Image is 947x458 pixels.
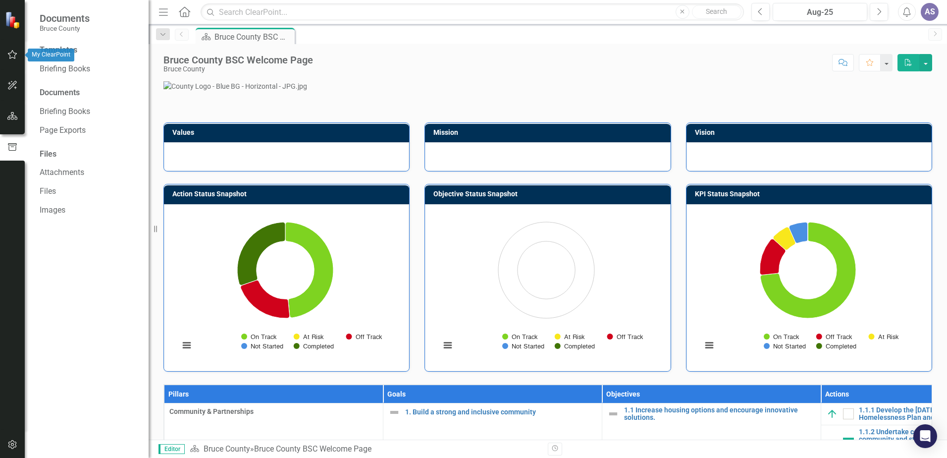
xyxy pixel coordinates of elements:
[201,3,744,21] input: Search ClearPoint...
[204,444,250,454] a: Bruce County
[697,212,919,361] svg: Interactive chart
[40,149,139,160] div: Files
[816,343,856,350] button: Show Completed
[607,408,619,420] img: Not Defined
[913,424,937,448] div: Open Intercom Messenger
[241,280,290,318] path: Off Track, 7.
[502,343,544,350] button: Show Not Started
[190,444,540,455] div: »
[241,333,277,341] button: Show On Track
[826,408,838,420] img: On Track
[285,222,333,318] path: On Track, 16.
[40,186,139,197] a: Files
[294,343,334,350] button: Show Completed
[241,343,283,350] button: Show Not Started
[40,106,139,117] a: Briefing Books
[702,339,716,352] button: View chart menu, Chart
[163,65,313,73] div: Bruce County
[158,444,185,454] span: Editor
[555,343,595,350] button: Show Completed
[433,190,665,198] h3: Objective Status Snapshot
[697,212,921,361] div: Chart. Highcharts interactive chart.
[172,190,404,198] h3: Action Status Snapshot
[435,212,657,361] svg: Interactive chart
[921,3,939,21] button: AS
[764,333,799,341] button: Show On Track
[433,129,665,136] h3: Mission
[760,239,786,275] path: Off Track, 2.
[180,339,194,352] button: View chart menu, Chart
[760,222,856,318] path: On Track, 11.
[40,167,139,178] a: Attachments
[869,333,898,341] button: Show At Risk
[816,333,851,341] button: Show Off Track
[40,45,139,56] div: Templates
[773,3,867,21] button: Aug-25
[163,55,313,65] div: Bruce County BSC Welcome Page
[40,125,139,136] a: Page Exports
[789,222,808,243] path: Not Started, 1.
[288,299,290,318] path: At Risk, 0.
[624,406,816,422] a: 1.1 Increase housing options and encourage innovative solutions.
[695,129,927,136] h3: Vision
[40,63,139,75] a: Briefing Books
[441,339,455,352] button: View chart menu, Chart
[237,222,285,285] path: Completed, 10.
[502,333,538,341] button: Show On Track
[695,190,927,198] h3: KPI Status Snapshot
[28,49,74,61] div: My ClearPoint
[773,227,795,250] path: At Risk, 1.
[174,212,396,361] svg: Interactive chart
[169,406,378,416] span: Community & Partnerships
[40,12,90,24] span: Documents
[40,87,139,99] div: Documents
[555,333,584,341] button: Show At Risk
[40,24,90,32] small: Bruce County
[254,444,371,454] div: Bruce County BSC Welcome Page
[388,406,400,418] img: Not Defined
[607,333,642,341] button: Show Off Track
[40,205,139,216] a: Images
[174,212,399,361] div: Chart. Highcharts interactive chart.
[163,81,932,91] img: County Logo - Blue BG - Horizontal - JPG.jpg
[214,31,292,43] div: Bruce County BSC Welcome Page
[776,6,864,18] div: Aug-25
[5,11,22,29] img: ClearPoint Strategy
[294,333,323,341] button: Show At Risk
[172,129,404,136] h3: Values
[764,343,805,350] button: Show Not Started
[692,5,741,19] button: Search
[405,408,597,416] a: 1. Build a strong and inclusive community
[435,212,660,361] div: Chart. Highcharts interactive chart.
[826,437,838,449] img: Not Defined
[240,280,258,286] path: Not Started , 0.
[346,333,381,341] button: Show Off Track
[706,7,727,15] span: Search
